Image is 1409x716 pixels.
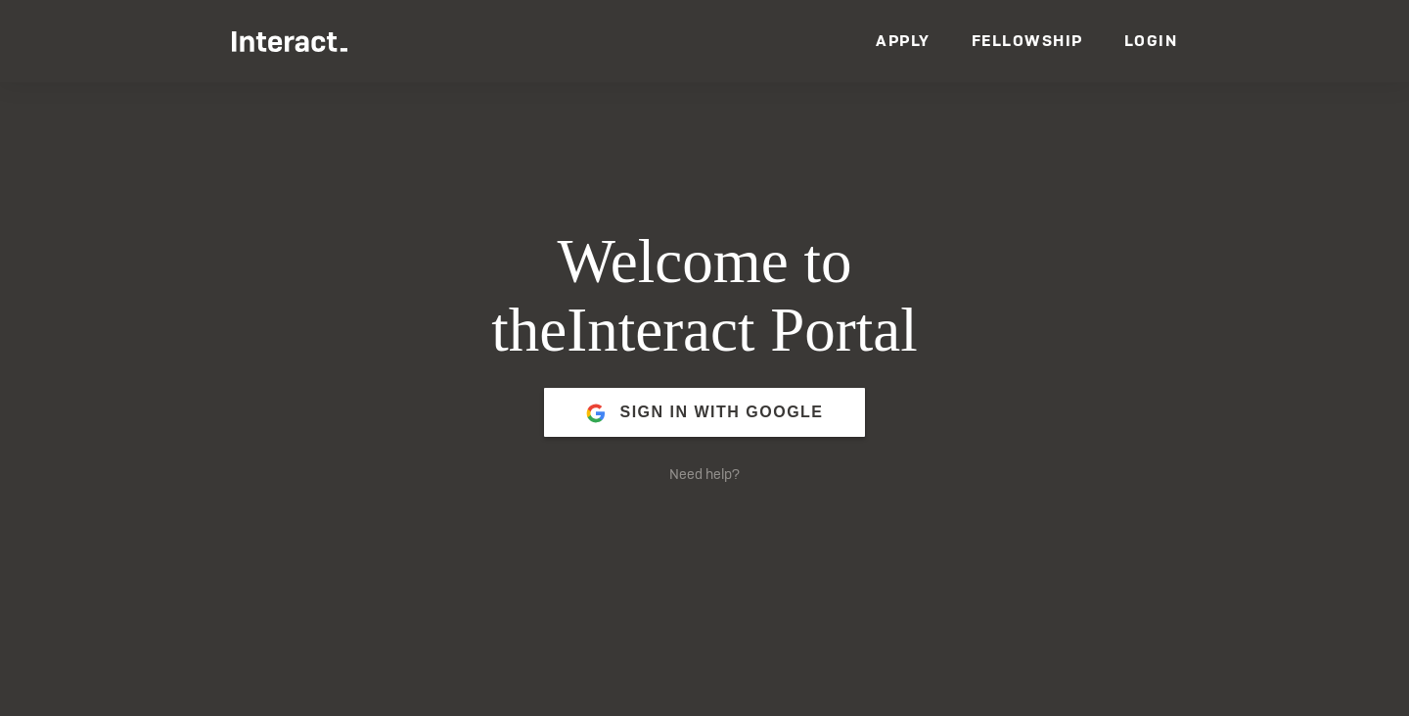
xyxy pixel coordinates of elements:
[669,465,740,483] a: Need help?
[232,31,347,52] img: Interact Logo
[972,30,1083,51] a: Fellowship
[876,30,931,51] a: Apply
[619,389,823,436] span: Sign in with Google
[1124,30,1178,51] a: Login
[376,228,1033,365] h1: Welcome to the
[567,296,918,364] span: Interact Portal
